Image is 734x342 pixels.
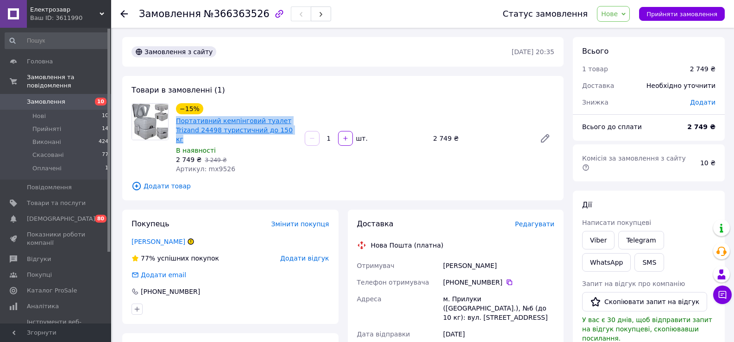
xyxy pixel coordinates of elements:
span: Всього [582,47,609,56]
a: [PERSON_NAME] [132,238,185,245]
span: Прийняти замовлення [646,11,717,18]
a: Telegram [618,231,664,249]
span: Додати товар [132,181,554,191]
div: [PHONE_NUMBER] [140,287,201,296]
span: [DEMOGRAPHIC_DATA] [27,215,95,223]
b: 2 749 ₴ [687,123,715,131]
span: 77% [141,255,155,262]
span: Додати [690,99,715,106]
button: Прийняти замовлення [639,7,725,21]
a: Viber [582,231,615,249]
span: Інструменти веб-майстра та SEO [27,318,86,335]
span: Комісія за замовлення з сайту [582,155,688,171]
div: −15% [176,103,203,114]
span: 10 [95,98,107,106]
a: Редагувати [536,129,554,148]
span: Змінити покупця [271,220,329,228]
span: Замовлення [27,98,65,106]
button: Скопіювати запит на відгук [582,292,707,311]
span: Доставка [582,82,614,89]
span: Аналітика [27,302,59,311]
span: Додати відгук [280,255,329,262]
span: Виконані [32,138,61,146]
span: Знижка [582,99,609,106]
span: Отримувач [357,262,395,269]
button: SMS [634,253,664,272]
div: шт. [354,134,369,143]
time: [DATE] 20:35 [512,48,554,56]
span: Електрозавр [30,6,100,14]
div: 2 749 ₴ [690,64,715,74]
div: Додати email [140,270,187,280]
span: Доставка [357,219,394,228]
div: [PHONE_NUMBER] [443,278,554,287]
span: Товари та послуги [27,199,86,207]
img: Портативний кемпінговий туалет Trizand 24498 туристичний до 150 кг [132,104,168,140]
div: Повернутися назад [120,9,128,19]
div: Статус замовлення [503,9,588,19]
span: Написати покупцеві [582,219,651,226]
div: м. Прилуки ([GEOGRAPHIC_DATA].), №6 (до 10 кг): вул. [STREET_ADDRESS] [441,291,556,326]
a: WhatsApp [582,253,631,272]
span: Замовлення та повідомлення [27,73,111,90]
span: Запит на відгук про компанію [582,280,685,287]
span: Повідомлення [27,183,72,192]
button: Чат з покупцем [713,286,732,304]
div: Нова Пошта (платна) [369,241,446,250]
input: Пошук [5,32,109,49]
span: Всього до сплати [582,123,642,131]
span: 3 249 ₴ [205,157,226,163]
div: успішних покупок [132,254,219,263]
span: У вас є 30 днів, щоб відправити запит на відгук покупцеві, скопіювавши посилання. [582,316,712,342]
span: Скасовані [32,151,64,159]
div: Замовлення з сайту [132,46,216,57]
div: Ваш ID: 3611990 [30,14,111,22]
span: 77 [102,151,108,159]
span: 424 [99,138,108,146]
span: 2 749 ₴ [176,156,201,163]
span: В наявності [176,147,216,154]
span: Оплачені [32,164,62,173]
span: Каталог ProSale [27,286,77,295]
span: Артикул: mx9526 [176,165,235,173]
span: Прийняті [32,125,61,133]
span: 14 [102,125,108,133]
span: Нові [32,112,46,120]
span: 10 [102,112,108,120]
span: Покупці [27,271,52,279]
span: 1 товар [582,65,608,73]
a: Портативний кемпінговий туалет Trizand 24498 туристичний до 150 кг [176,117,293,143]
span: Замовлення [139,8,201,19]
span: №366363526 [204,8,270,19]
span: Адреса [357,295,382,303]
span: 1 [105,164,108,173]
div: 10 ₴ [695,153,721,173]
span: Головна [27,57,53,66]
div: Необхідно уточнити [641,75,721,96]
span: Дата відправки [357,330,410,338]
span: Телефон отримувача [357,279,429,286]
div: [PERSON_NAME] [441,257,556,274]
span: Показники роботи компанії [27,230,86,247]
div: Додати email [131,270,187,280]
span: Дії [582,200,592,209]
span: Редагувати [515,220,554,228]
span: Нове [601,10,618,18]
div: 2 749 ₴ [429,132,532,145]
span: Товари в замовленні (1) [132,86,225,94]
span: Відгуки [27,255,51,263]
span: 80 [95,215,107,223]
span: Покупець [132,219,169,228]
